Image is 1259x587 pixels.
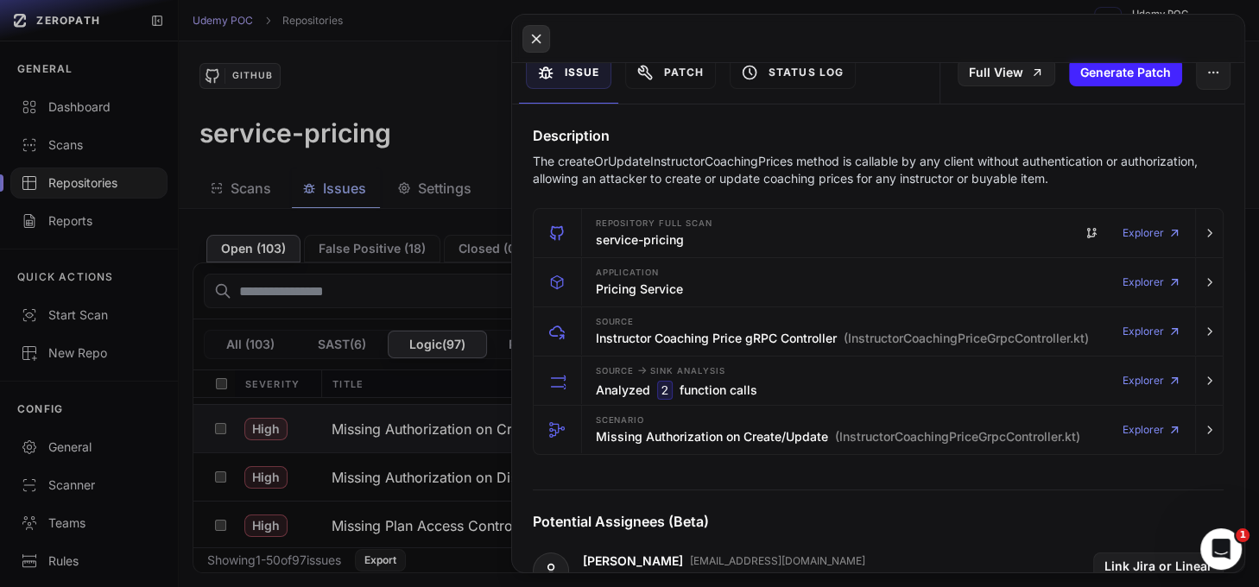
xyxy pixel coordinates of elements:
button: Source Instructor Coaching Price gRPC Controller (InstructorCoachingPriceGrpcController.kt) Explorer [534,307,1224,356]
p: [EMAIL_ADDRESS][DOMAIN_NAME] [690,554,865,568]
a: Explorer [1123,216,1181,250]
code: 2 [657,381,673,400]
h3: Pricing Service [596,281,683,298]
a: Explorer [1123,413,1181,447]
a: Explorer [1123,265,1181,300]
h3: Missing Authorization on Create/Update [596,428,1080,445]
h3: service-pricing [596,231,684,249]
a: Explorer [1123,363,1181,398]
button: Scenario Missing Authorization on Create/Update (InstructorCoachingPriceGrpcController.kt) Explorer [534,406,1224,454]
h3: Analyzed function calls [596,381,757,400]
button: Application Pricing Service Explorer [534,258,1224,306]
span: Scenario [596,416,645,425]
button: Source -> Sink Analysis Analyzed 2 function calls Explorer [534,357,1224,405]
h3: Instructor Coaching Price gRPC Controller [596,330,1089,347]
span: 1 [1236,528,1250,542]
span: -> [637,363,647,376]
iframe: Intercom live chat [1200,528,1242,570]
span: Application [596,268,660,277]
a: Explorer [1123,314,1181,349]
h4: Potential Assignees (Beta) [533,511,1224,532]
a: [PERSON_NAME] [583,552,683,570]
span: Source Sink Analysis [596,363,725,377]
button: Link Jira or Linear [1093,552,1224,580]
button: Repository Full scan service-pricing Explorer [534,209,1224,257]
span: (InstructorCoachingPriceGrpcController.kt) [844,330,1089,347]
span: Source [596,318,635,326]
span: (InstructorCoachingPriceGrpcController.kt) [835,428,1080,445]
span: Repository Full scan [596,219,712,228]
